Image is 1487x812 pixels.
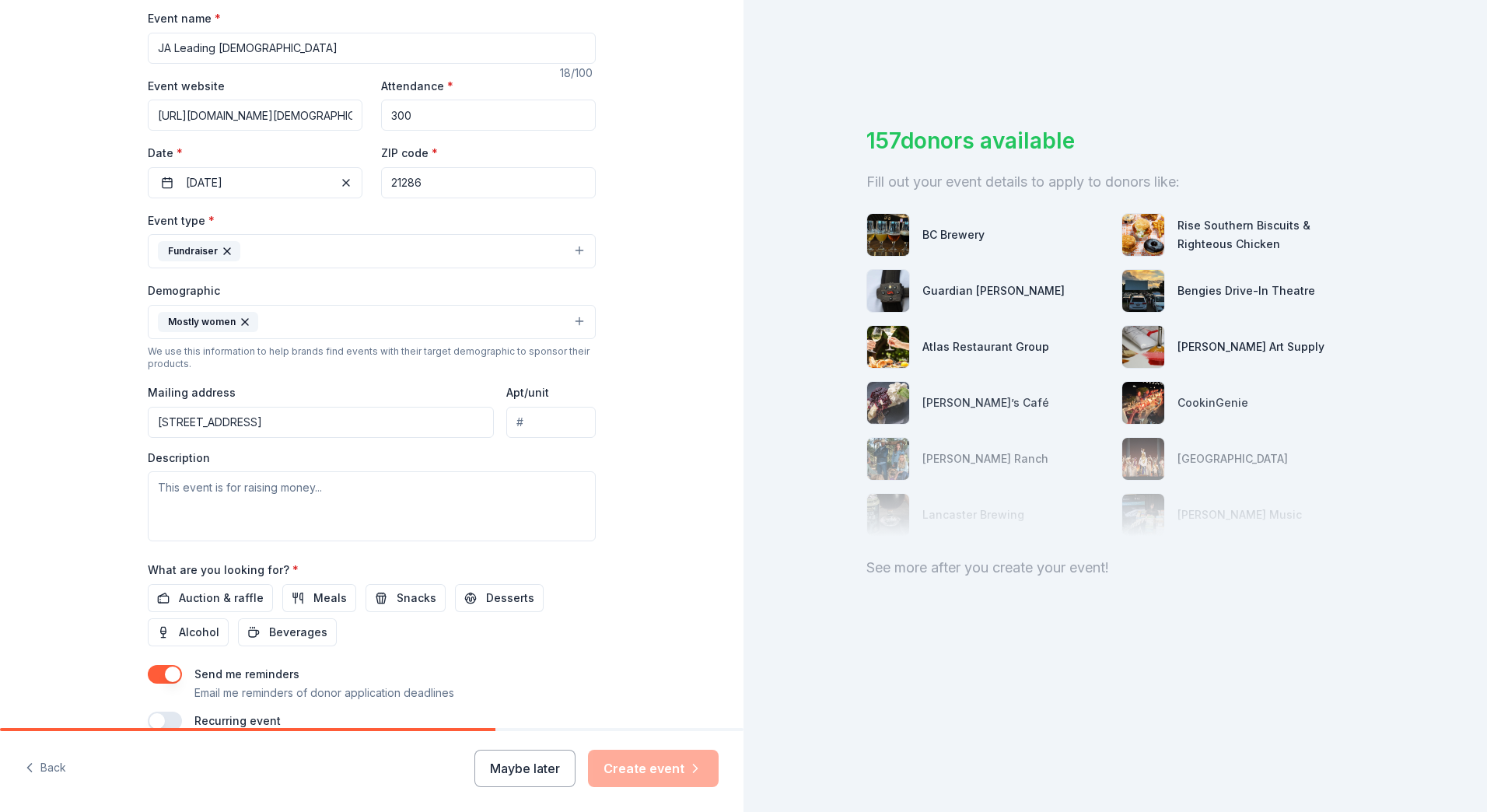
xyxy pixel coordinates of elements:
p: Email me reminders of donor application deadlines [194,684,454,702]
img: photo for Trekell Art Supply [1122,326,1164,368]
img: photo for Rise Southern Biscuits & Righteous Chicken [1122,214,1164,256]
div: 18 /100 [560,64,596,82]
button: Alcohol [148,618,229,646]
div: Atlas Restaurant Group [922,338,1049,356]
input: Spring Fundraiser [148,33,596,64]
button: Beverages [238,618,337,646]
span: Meals [313,589,347,607]
label: Date [148,145,362,161]
label: Send me reminders [194,667,299,681]
input: https://www... [148,100,362,131]
span: Beverages [269,623,327,642]
div: See more after you create your event! [866,555,1364,580]
img: photo for Bengies Drive-In Theatre [1122,270,1164,312]
img: photo for Guardian Angel Device [867,270,909,312]
div: Rise Southern Biscuits & Righteous Chicken [1177,216,1364,254]
button: Fundraiser [148,234,596,268]
button: Desserts [455,584,544,612]
input: Enter a US address [148,407,494,438]
label: Event type [148,213,215,229]
button: Maybe later [474,750,576,787]
div: Fill out your event details to apply to donors like: [866,170,1364,194]
label: Apt/unit [506,385,549,401]
label: Mailing address [148,385,236,401]
span: Auction & raffle [179,589,264,607]
span: Snacks [397,589,436,607]
input: 12345 (U.S. only) [381,167,596,198]
div: BC Brewery [922,226,985,244]
button: [DATE] [148,167,362,198]
button: Snacks [366,584,446,612]
img: photo for Atlas Restaurant Group [867,326,909,368]
button: Meals [282,584,356,612]
span: Desserts [486,589,534,607]
div: [PERSON_NAME] Art Supply [1177,338,1324,356]
div: Bengies Drive-In Theatre [1177,282,1315,300]
span: Alcohol [179,623,219,642]
label: Description [148,450,210,466]
input: # [506,407,596,438]
div: 157 donors available [866,124,1364,157]
div: Fundraiser [158,241,240,261]
button: Auction & raffle [148,584,273,612]
label: Recurring event [194,714,281,727]
input: 20 [381,100,596,131]
button: Mostly women [148,305,596,339]
label: Event website [148,79,225,94]
img: photo for BC Brewery [867,214,909,256]
div: We use this information to help brands find events with their target demographic to sponsor their... [148,345,596,370]
label: ZIP code [381,145,438,161]
label: Event name [148,11,221,26]
div: Guardian [PERSON_NAME] [922,282,1065,300]
button: Back [25,752,66,785]
label: Attendance [381,79,453,94]
label: Demographic [148,283,220,299]
label: What are you looking for? [148,562,299,578]
div: Mostly women [158,312,258,332]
